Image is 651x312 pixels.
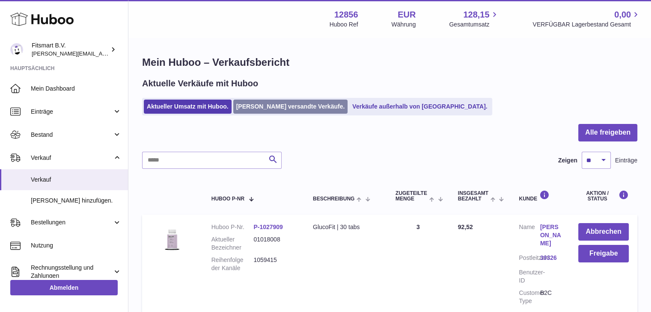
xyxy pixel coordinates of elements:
[32,50,172,57] span: [PERSON_NAME][EMAIL_ADDRESS][DOMAIN_NAME]
[31,264,113,280] span: Rechnungsstellung und Zahlungen
[253,224,283,230] a: P-1027909
[532,21,641,29] span: VERFÜGBAR Lagerbestand Gesamt
[578,190,629,202] div: Aktion / Status
[142,78,258,89] h2: Aktuelle Verkäufe mit Huboo
[458,224,473,230] span: 92,52
[519,190,561,202] div: Kunde
[144,100,232,114] a: Aktueller Umsatz mit Huboo.
[313,223,378,231] div: GlucoFit | 30 tabs
[313,196,354,202] span: Beschreibung
[540,223,561,247] a: [PERSON_NAME]
[349,100,490,114] a: Verkäufe außerhalb von [GEOGRAPHIC_DATA].
[31,131,113,139] span: Bestand
[10,280,118,295] a: Abmelden
[31,85,122,93] span: Mein Dashboard
[578,245,629,262] button: Freigabe
[519,268,540,285] dt: Benutzer-ID
[540,289,561,305] dd: B2C
[31,154,113,162] span: Verkauf
[540,254,561,262] a: 39326
[253,235,296,252] dd: 01018008
[32,41,109,58] div: Fitsmart B.V.
[578,124,637,141] button: Alle freigeben
[519,223,540,250] dt: Name
[31,197,122,205] span: [PERSON_NAME] hinzufügen.
[458,191,488,202] span: Insgesamt bezahlt
[211,256,254,272] dt: Reihenfolge der Kanäle
[392,21,416,29] div: Währung
[233,100,348,114] a: [PERSON_NAME] versandte Verkäufe.
[31,241,122,250] span: Nutzung
[558,156,577,165] label: Zeigen
[10,43,23,56] img: jonathan@leaderoo.com
[334,9,358,21] strong: 12856
[31,218,113,227] span: Bestellungen
[211,223,254,231] dt: Huboo P-Nr.
[330,21,358,29] div: Huboo Ref
[519,254,540,264] dt: Postleitzahl
[449,21,499,29] span: Gesamtumsatz
[211,196,244,202] span: Huboo P-Nr
[578,223,629,241] button: Abbrechen
[31,176,122,184] span: Verkauf
[615,156,637,165] span: Einträge
[151,223,193,255] img: 1736787785.png
[449,9,499,29] a: 128,15 Gesamtumsatz
[519,289,540,305] dt: Customer Type
[142,56,637,69] h1: Mein Huboo – Verkaufsbericht
[211,235,254,252] dt: Aktueller Bezeichner
[398,9,416,21] strong: EUR
[532,9,641,29] a: 0,00 VERFÜGBAR Lagerbestand Gesamt
[614,9,631,21] span: 0,00
[253,256,296,272] dd: 1059415
[395,191,427,202] span: ZUGETEILTE Menge
[31,108,113,116] span: Einträge
[463,9,489,21] span: 128,15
